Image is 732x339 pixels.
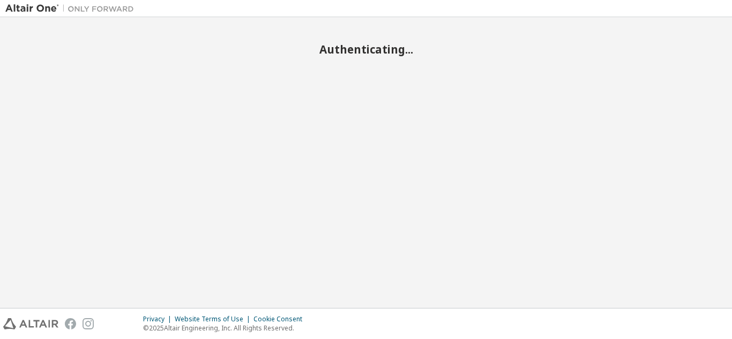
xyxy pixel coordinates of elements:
[65,318,76,329] img: facebook.svg
[175,315,253,323] div: Website Terms of Use
[5,42,727,56] h2: Authenticating...
[83,318,94,329] img: instagram.svg
[143,315,175,323] div: Privacy
[5,3,139,14] img: Altair One
[3,318,58,329] img: altair_logo.svg
[143,323,309,333] p: © 2025 Altair Engineering, Inc. All Rights Reserved.
[253,315,309,323] div: Cookie Consent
